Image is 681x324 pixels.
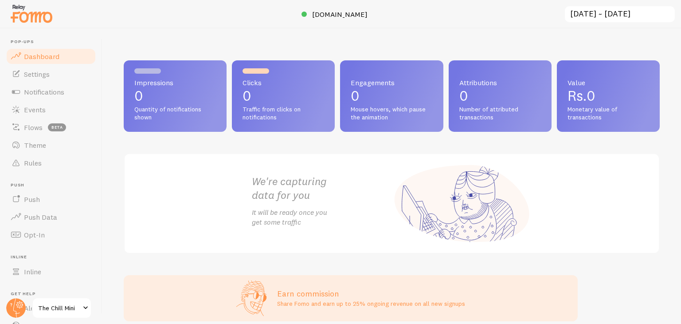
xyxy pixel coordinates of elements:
img: fomo-relay-logo-orange.svg [9,2,54,25]
span: Push [24,195,40,204]
span: Opt-In [24,230,45,239]
a: Rules [5,154,97,172]
a: Dashboard [5,47,97,65]
h2: We're capturing data for you [252,174,392,202]
a: Settings [5,65,97,83]
span: Quantity of notifications shown [134,106,216,121]
span: Attributions [459,79,541,86]
p: Share Fomo and earn up to 25% ongoing revenue on all new signups [277,299,465,308]
span: beta [48,123,66,131]
a: The Chill Mini [32,297,92,319]
span: Events [24,105,46,114]
span: Inline [11,254,97,260]
a: Inline [5,263,97,281]
p: 0 [134,89,216,103]
a: Theme [5,136,97,154]
span: Impressions [134,79,216,86]
span: Mouse hovers, which pause the animation [351,106,432,121]
span: Settings [24,70,50,79]
h3: Earn commission [277,288,465,299]
span: Traffic from clicks on notifications [243,106,324,121]
span: Notifications [24,87,64,96]
p: 0 [459,89,541,103]
span: Inline [24,267,41,276]
span: Push Data [24,213,57,221]
span: Push [11,182,97,188]
a: Opt-In [5,226,97,244]
p: It will be ready once you get some traffic [252,207,392,228]
span: Dashboard [24,52,59,61]
span: Get Help [11,291,97,297]
span: Number of attributed transactions [459,106,541,121]
span: Pop-ups [11,39,97,45]
span: Rules [24,158,42,167]
a: Events [5,101,97,119]
a: Flows beta [5,119,97,136]
span: Monetary value of transactions [567,106,649,121]
span: Rs.0 [567,87,595,104]
a: Push [5,190,97,208]
span: Flows [24,123,43,132]
p: 0 [243,89,324,103]
span: Theme [24,141,46,150]
p: 0 [351,89,432,103]
a: Notifications [5,83,97,101]
span: Clicks [243,79,324,86]
span: Engagements [351,79,432,86]
a: Push Data [5,208,97,226]
span: The Chill Mini [38,303,80,313]
span: Value [567,79,649,86]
